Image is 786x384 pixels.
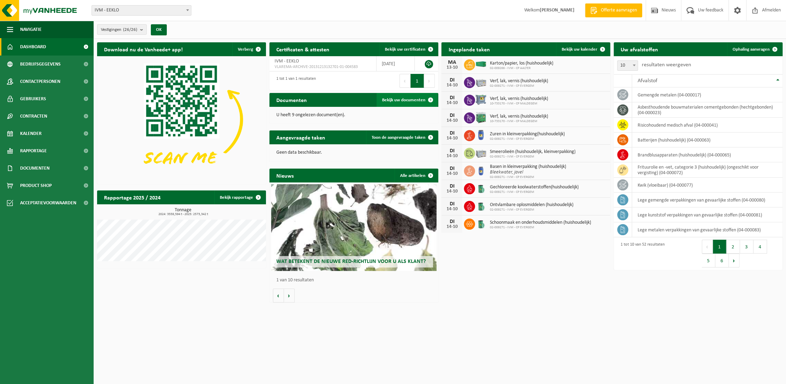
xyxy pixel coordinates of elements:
[726,240,740,254] button: 2
[20,160,50,177] span: Documenten
[490,202,573,208] span: Ontvlambare oplosmiddelen (huishoudelijk)
[151,24,167,35] button: OK
[20,177,52,194] span: Product Shop
[475,61,487,67] img: HK-XC-40-GN-00
[395,169,438,182] a: Alle artikelen
[617,60,638,71] span: 10
[585,3,642,17] a: Offerte aanvragen
[276,278,435,283] p: 1 van 10 resultaten
[445,65,459,70] div: 13-10
[445,101,459,105] div: 14-10
[385,47,425,52] span: Bekijk uw certificaten
[475,200,487,212] img: PB-OT-0200-MET-00-02
[490,61,553,66] span: Karton/papier, los (huishoudelijk)
[475,111,487,124] img: PB-HB-1400-HPE-GN-11
[445,77,459,83] div: DI
[490,220,591,225] span: Schoonmaak en onderhoudsmiddelen (huishoudelijk)
[273,289,284,302] button: Vorige
[382,98,425,102] span: Bekijk uw documenten
[275,64,371,70] span: VLAREMA-ARCHIVE-20131213132701-01-004583
[490,78,548,84] span: Verf, lak, vernis (huishoudelijk)
[713,240,726,254] button: 1
[490,137,564,141] span: 02-009271 - IVM - CP EVERGEM
[366,130,438,144] a: Toon de aangevraagde taken
[632,118,783,133] td: risicohoudend medisch afval (04-000041)
[490,175,566,179] span: 02-009271 - IVM - CP EVERGEM
[20,108,47,125] span: Contracten
[475,147,487,159] img: PB-LB-0680-HPE-GY-11
[445,148,459,154] div: DI
[445,189,459,194] div: 14-10
[490,131,564,137] span: Zuren in kleinverpakking(huishoudelijk)
[92,6,191,15] span: IVM - EEKLO
[445,166,459,171] div: DI
[275,59,299,64] span: IVM - EEKLO
[490,155,575,159] span: 02-009271 - IVM - CP EVERGEM
[97,42,190,56] h2: Download nu de Vanheede+ app!
[445,219,459,224] div: DI
[20,194,76,212] span: Acceptatievoorwaarden
[729,254,740,267] button: Next
[632,133,783,147] td: batterijen (huishoudelijk) (04-000063)
[632,162,783,178] td: frituurolie en -vet, categorie 3 (huishoudelijk) (ongeschikt voor vergisting) (04-000072)
[214,190,265,204] a: Bekijk rapportage
[445,224,459,229] div: 14-10
[20,90,46,108] span: Gebruikers
[475,94,487,105] img: PB-AP-0800-MET-02-01
[372,135,425,140] span: Toon de aangevraagde taken
[20,125,42,142] span: Kalender
[753,240,767,254] button: 4
[424,74,435,88] button: Next
[269,93,314,106] h2: Documenten
[556,42,610,56] a: Bekijk uw kalender
[445,60,459,65] div: MA
[702,240,713,254] button: Previous
[632,207,783,222] td: lege kunststof verpakkingen van gevaarlijke stoffen (04-000081)
[490,208,573,212] span: 02-009271 - IVM - CP EVERGEM
[276,259,426,264] span: Wat betekent de nieuwe RED-richtlijn voor u als klant?
[490,190,578,194] span: 02-009271 - IVM - CP EVERGEM
[599,7,639,14] span: Offerte aanvragen
[276,150,431,155] p: Geen data beschikbaar.
[490,164,566,170] span: Basen in kleinverpakking (huishoudelijk)
[269,42,336,56] h2: Certificaten & attesten
[632,178,783,193] td: kwik (vloeibaar) (04-000077)
[475,182,487,194] img: PB-OT-0200-MET-00-02
[445,118,459,123] div: 14-10
[101,208,266,216] h3: Tonnage
[441,42,496,56] h2: Ingeplande taken
[490,170,523,175] i: Bleekwater, javel
[101,25,137,35] span: Vestigingen
[490,185,578,190] span: Gechloreerde koolwaterstoffen(huishoudelijk)
[445,130,459,136] div: DI
[232,42,265,56] button: Verberg
[97,24,147,35] button: Vestigingen(26/26)
[20,142,47,160] span: Rapportage
[97,56,266,183] img: Download de VHEPlus App
[269,130,332,144] h2: Aangevraagde taken
[20,38,46,56] span: Dashboard
[733,47,770,52] span: Ophaling aanvragen
[445,171,459,176] div: 14-10
[632,87,783,102] td: gemengde metalen (04-000017)
[490,84,548,88] span: 02-009271 - IVM - CP EVERGEM
[637,78,657,84] span: Afvalstof
[702,254,715,267] button: 5
[540,8,575,13] strong: [PERSON_NAME]
[475,129,487,141] img: PB-OT-0200-HPE-00-02
[97,190,167,204] h2: Rapportage 2025 / 2024
[475,164,487,176] img: PB-OT-0120-HPE-00-02
[20,56,61,73] span: Bedrijfsgegevens
[445,83,459,88] div: 14-10
[379,42,438,56] a: Bekijk uw certificaten
[617,61,638,70] span: 10
[377,93,438,107] a: Bekijk uw documenten
[445,113,459,118] div: DI
[445,184,459,189] div: DI
[475,76,487,88] img: PB-LB-0680-HPE-GY-11
[490,66,553,70] span: 02-009266 - IVM - CP AALTER
[490,225,591,230] span: 02-009271 - IVM - CP EVERGEM
[490,149,575,155] span: Smeerolieën (huishoudelijk, kleinverpakking)
[632,193,783,207] td: lege gemengde verpakkingen van gevaarlijke stoffen (04-000080)
[475,217,487,229] img: PB-OT-0200-MET-00-02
